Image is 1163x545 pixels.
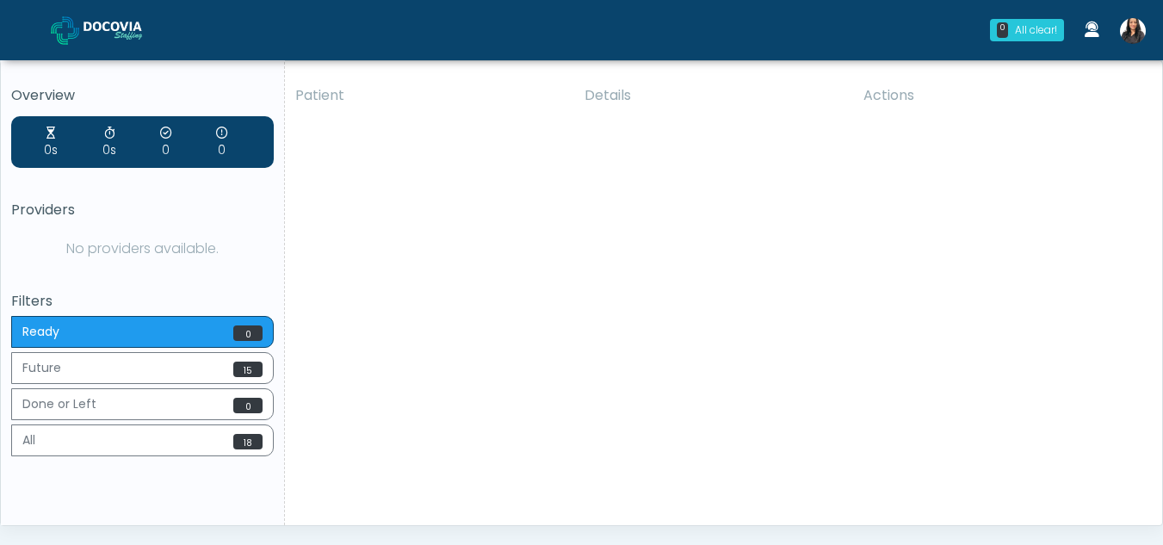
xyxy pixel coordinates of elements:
[11,316,274,348] button: Ready0
[11,424,274,456] button: All18
[11,294,274,309] h5: Filters
[216,125,227,159] div: 0
[233,434,263,449] span: 18
[11,202,274,218] h5: Providers
[285,75,574,116] th: Patient
[11,352,274,384] button: Future15
[11,388,274,420] button: Done or Left0
[233,362,263,377] span: 15
[102,125,116,159] div: 0s
[980,12,1074,48] a: 0 All clear!
[233,325,263,341] span: 0
[1015,22,1057,38] div: All clear!
[1120,18,1146,44] img: Viral Patel
[997,22,1008,38] div: 0
[11,316,274,461] div: Basic example
[853,75,1149,116] th: Actions
[51,2,170,58] a: Docovia
[11,88,274,103] h5: Overview
[11,232,274,266] div: No providers available.
[44,125,58,159] div: 0s
[574,75,853,116] th: Details
[84,22,170,39] img: Docovia
[51,16,79,45] img: Docovia
[233,398,263,413] span: 0
[160,125,171,159] div: 0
